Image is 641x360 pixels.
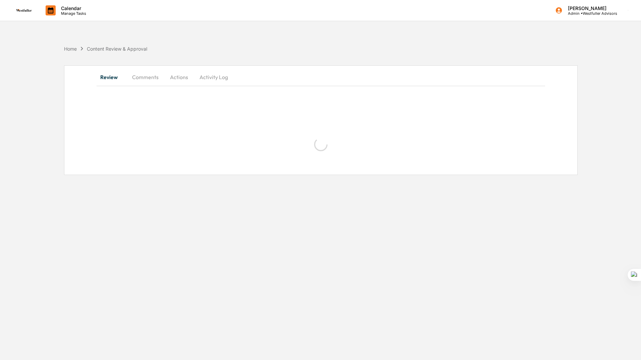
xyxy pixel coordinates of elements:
img: logo [16,9,32,12]
button: Activity Log [194,69,233,85]
p: Manage Tasks [56,11,90,16]
div: secondary tabs example [97,69,545,85]
button: Actions [164,69,194,85]
p: [PERSON_NAME] [563,5,617,11]
div: Content Review & Approval [87,46,147,52]
p: Admin • Westfuller Advisors [563,11,617,16]
button: Review [97,69,127,85]
button: Comments [127,69,164,85]
div: Home [64,46,77,52]
p: Calendar [56,5,90,11]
